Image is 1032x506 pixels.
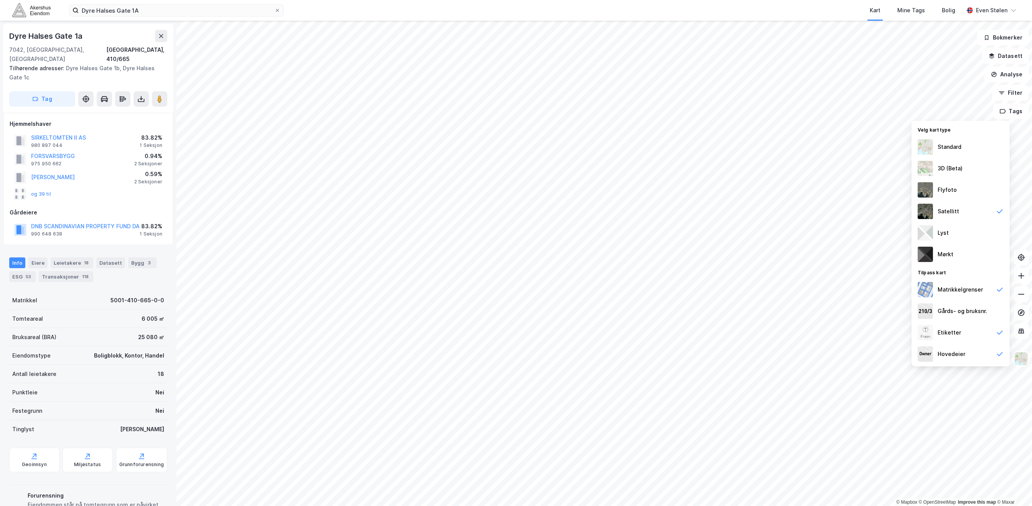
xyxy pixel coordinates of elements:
[134,170,162,179] div: 0.59%
[9,257,25,268] div: Info
[976,6,1007,15] div: Even Stølen
[140,222,162,231] div: 83.82%
[12,3,51,17] img: akershus-eiendom-logo.9091f326c980b4bce74ccdd9f866810c.svg
[918,247,933,262] img: nCdM7BzjoCAAAAAElFTkSuQmCC
[134,179,162,185] div: 2 Seksjoner
[22,461,47,468] div: Geoinnsyn
[12,351,51,360] div: Eiendomstype
[12,406,42,415] div: Festegrunn
[12,333,56,342] div: Bruksareal (BRA)
[94,351,164,360] div: Boligblokk, Kontor, Handel
[918,325,933,340] img: Z
[1014,351,1029,366] img: Z
[12,388,38,397] div: Punktleie
[896,499,917,505] a: Mapbox
[938,142,961,152] div: Standard
[897,6,925,15] div: Mine Tags
[918,204,933,219] img: 9k=
[918,225,933,241] img: luj3wr1y2y3+OchiMxRmMxRlscgabnMEmZ7DJGWxyBpucwSZnsMkZbHIGm5zBJmewyRlscgabnMEmZ7DJGWxyBpucwSZnsMkZ...
[938,285,983,294] div: Matrikkelgrenser
[938,349,965,359] div: Hovedeier
[994,469,1032,506] iframe: Chat Widget
[51,257,93,268] div: Leietakere
[992,85,1029,101] button: Filter
[119,461,164,468] div: Grunnforurensning
[9,91,75,107] button: Tag
[82,259,90,267] div: 18
[24,273,33,280] div: 53
[912,122,1010,136] div: Velg karttype
[28,257,48,268] div: Eiere
[146,259,153,267] div: 3
[918,303,933,319] img: cadastreKeys.547ab17ec502f5a4ef2b.jpeg
[81,273,90,280] div: 118
[140,133,162,142] div: 83.82%
[12,314,43,323] div: Tomteareal
[938,185,957,194] div: Flyfoto
[138,333,164,342] div: 25 080 ㎡
[938,164,963,173] div: 3D (Beta)
[938,307,987,316] div: Gårds- og bruksnr.
[994,469,1032,506] div: Kontrollprogram for chat
[12,296,37,305] div: Matrikkel
[106,45,167,64] div: [GEOGRAPHIC_DATA], 410/665
[134,152,162,161] div: 0.94%
[79,5,274,16] input: Søk på adresse, matrikkel, gårdeiere, leietakere eller personer
[938,207,959,216] div: Satellitt
[110,296,164,305] div: 5001-410-665-0-0
[140,142,162,148] div: 1 Seksjon
[942,6,955,15] div: Bolig
[158,369,164,379] div: 18
[31,231,62,237] div: 990 648 638
[12,369,56,379] div: Antall leietakere
[918,282,933,297] img: cadastreBorders.cfe08de4b5ddd52a10de.jpeg
[993,104,1029,119] button: Tags
[912,265,1010,279] div: Tilpass kart
[9,65,66,71] span: Tilhørende adresser:
[140,231,162,237] div: 1 Seksjon
[96,257,125,268] div: Datasett
[128,257,157,268] div: Bygg
[10,208,167,217] div: Gårdeiere
[155,388,164,397] div: Nei
[938,250,953,259] div: Mørkt
[9,271,36,282] div: ESG
[74,461,101,468] div: Miljøstatus
[39,271,93,282] div: Transaksjoner
[10,119,167,129] div: Hjemmelshaver
[31,161,61,167] div: 975 950 662
[938,328,961,337] div: Etiketter
[155,406,164,415] div: Nei
[918,182,933,198] img: Z
[918,139,933,155] img: Z
[918,346,933,362] img: majorOwner.b5e170eddb5c04bfeeff.jpeg
[120,425,164,434] div: [PERSON_NAME]
[958,499,996,505] a: Improve this map
[982,48,1029,64] button: Datasett
[9,30,84,42] div: Dyre Halses Gate 1a
[142,314,164,323] div: 6 005 ㎡
[919,499,956,505] a: OpenStreetMap
[28,491,164,500] div: Forurensning
[134,161,162,167] div: 2 Seksjoner
[12,425,34,434] div: Tinglyst
[977,30,1029,45] button: Bokmerker
[9,64,161,82] div: Dyre Halses Gate 1b, Dyre Halses Gate 1c
[984,67,1029,82] button: Analyse
[31,142,63,148] div: 980 897 044
[938,228,949,237] div: Lyst
[918,161,933,176] img: Z
[9,45,106,64] div: 7042, [GEOGRAPHIC_DATA], [GEOGRAPHIC_DATA]
[870,6,880,15] div: Kart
